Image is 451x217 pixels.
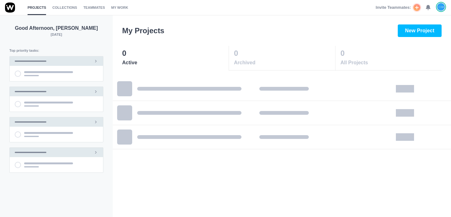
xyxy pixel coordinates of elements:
p: Good Afternoon, [PERSON_NAME] [9,24,103,32]
img: João Tosta [437,3,445,11]
span: All Projects [340,59,441,66]
p: 0 [234,48,335,59]
h3: My Projects [122,25,164,36]
p: 0 [340,48,441,59]
p: 0 [122,48,228,59]
button: New Project [398,24,442,37]
span: Archived [234,59,335,66]
span: Invite Teammates: [376,4,411,11]
p: [DATE] [9,32,103,37]
p: Top priority tasks: [9,48,103,53]
img: winio [5,3,15,13]
span: Active [122,59,228,66]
